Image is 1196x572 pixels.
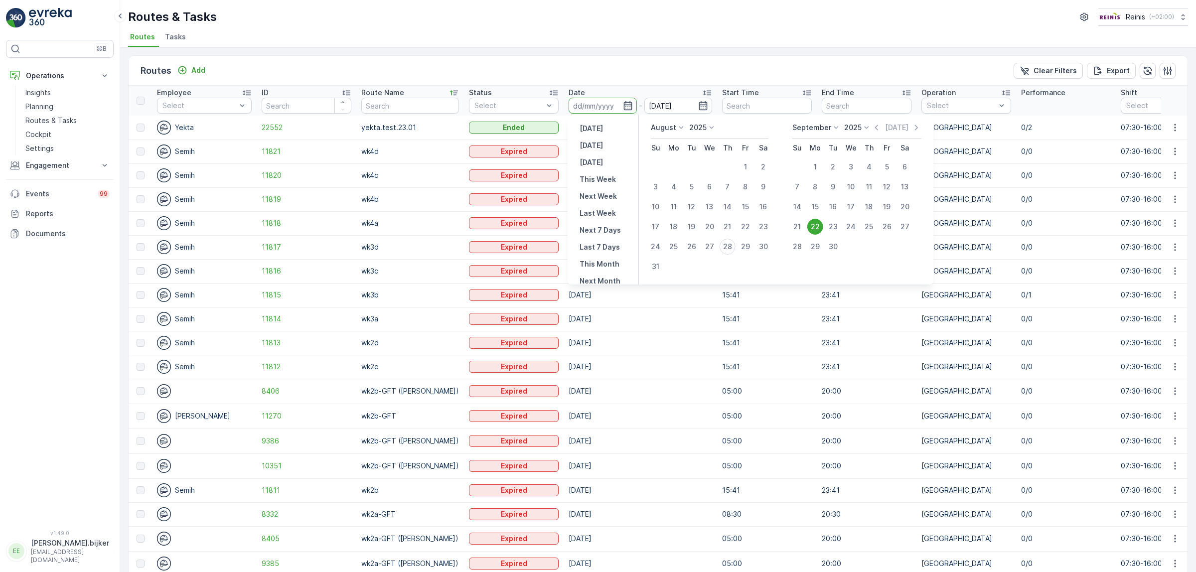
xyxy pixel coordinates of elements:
a: 10351 [262,461,351,471]
button: Last 7 Days [576,241,624,253]
a: 11819 [262,194,351,204]
a: 11812 [262,362,351,372]
p: Expired [501,242,527,252]
img: svg%3e [157,240,171,254]
div: 3 [843,159,859,175]
td: [GEOGRAPHIC_DATA] [916,140,1016,163]
p: Expired [501,146,527,156]
input: Search [361,98,459,114]
div: 12 [684,199,700,215]
td: [DATE] [564,526,717,551]
td: [DATE] [564,429,717,453]
div: 25 [861,219,877,235]
td: 0/0 [1016,478,1116,502]
td: [DATE] [564,116,717,140]
p: Expired [501,266,527,276]
div: 8 [738,179,753,195]
div: 9 [825,179,841,195]
div: 15 [738,199,753,215]
p: Operations [26,71,94,81]
td: [DATE] [564,259,717,283]
div: 22 [738,219,753,235]
td: [GEOGRAPHIC_DATA] [916,379,1016,404]
div: 23 [825,219,841,235]
td: [DATE] [564,140,717,163]
a: 22552 [262,123,351,133]
div: 29 [738,239,753,255]
td: [GEOGRAPHIC_DATA] [916,355,1016,379]
td: [DATE] [564,453,717,478]
a: Reports [6,204,114,224]
p: Expired [501,509,527,519]
td: 0/0 [1016,235,1116,259]
div: 10 [843,179,859,195]
div: 12 [879,179,895,195]
td: wk2c [356,355,464,379]
a: 11270 [262,411,351,421]
img: svg%3e [157,336,171,350]
p: Next Week [580,191,617,201]
a: 11815 [262,290,351,300]
td: 23:41 [817,331,916,355]
td: 05:00 [717,379,817,404]
img: svg%3e [157,483,171,497]
td: [GEOGRAPHIC_DATA] [916,163,1016,187]
a: 11814 [262,314,351,324]
a: 11817 [262,242,351,252]
p: Next Month [580,276,620,286]
td: wk4c [356,163,464,187]
div: 16 [755,199,771,215]
div: 27 [702,239,718,255]
td: [DATE] [564,307,717,331]
td: [GEOGRAPHIC_DATA] [916,526,1016,551]
a: 11821 [262,146,351,156]
p: Last Week [580,208,616,218]
div: 13 [702,199,718,215]
div: 19 [879,199,895,215]
button: Today [576,140,607,151]
td: wk2b [356,478,464,502]
div: 7 [720,179,736,195]
p: Planning [25,102,53,112]
p: Reports [26,209,110,219]
button: Tomorrow [576,156,607,168]
td: 20:00 [817,404,916,429]
div: 6 [702,179,718,195]
div: 22 [807,219,823,235]
div: 13 [897,179,913,195]
div: 19 [684,219,700,235]
td: 20:00 [817,379,916,404]
td: [DATE] [564,235,717,259]
img: logo [6,8,26,28]
td: 15:41 [717,283,817,307]
div: 5 [879,159,895,175]
input: Search [262,98,351,114]
p: Expired [501,461,527,471]
td: 0/0 [1016,259,1116,283]
img: svg%3e [157,532,171,546]
p: Expired [501,290,527,300]
td: 0/0 [1016,307,1116,331]
td: 15:41 [717,331,817,355]
p: Expired [501,338,527,348]
p: Documents [26,229,110,239]
button: Next Week [576,190,621,202]
div: 26 [879,219,895,235]
div: 9 [755,179,771,195]
div: 30 [755,239,771,255]
div: 5 [684,179,700,195]
td: [GEOGRAPHIC_DATA] [916,235,1016,259]
td: [GEOGRAPHIC_DATA] [916,404,1016,429]
p: Last 7 Days [580,242,620,252]
input: Search [722,98,812,114]
td: 15:41 [717,307,817,331]
span: 8332 [262,509,351,519]
a: 11818 [262,218,351,228]
span: 11816 [262,266,351,276]
p: [DATE] [580,157,603,167]
td: wk2b-GFT ([PERSON_NAME]) [356,429,464,453]
div: 24 [648,239,664,255]
span: 11820 [262,170,351,180]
